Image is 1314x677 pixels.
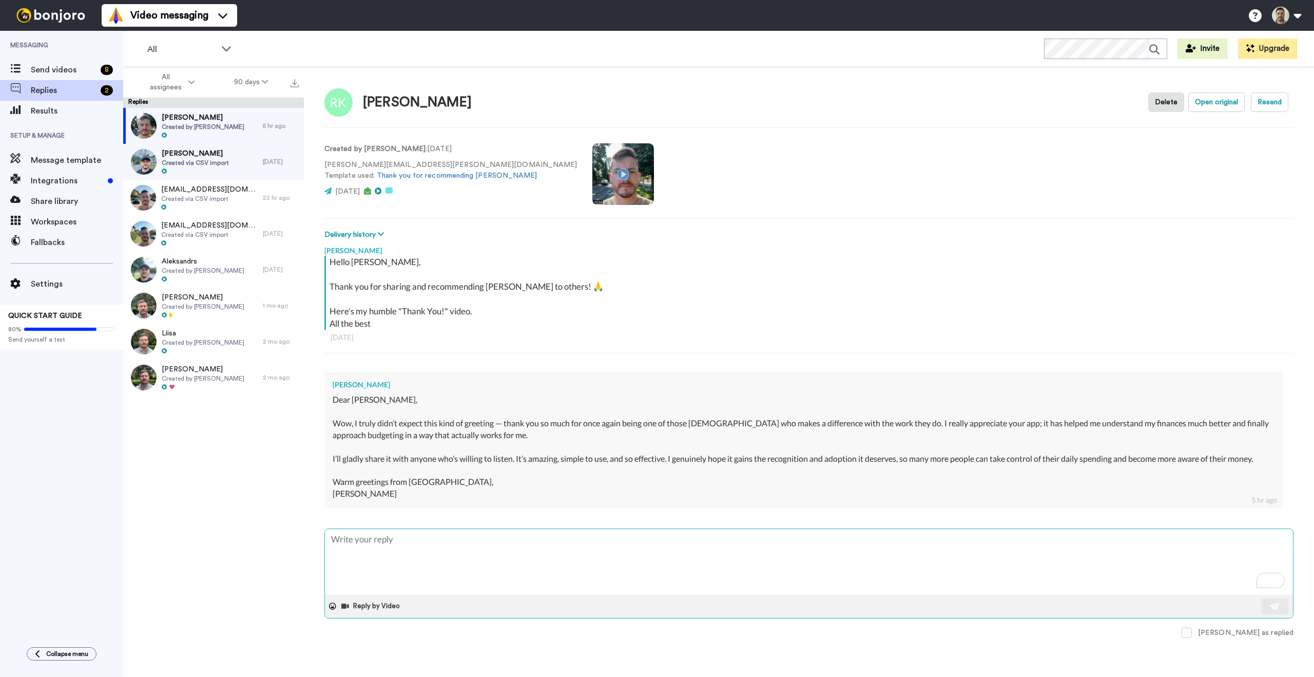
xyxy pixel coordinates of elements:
[1251,495,1277,505] div: 5 hr ago
[108,7,124,24] img: vm-color.svg
[324,145,426,153] strong: Created by [PERSON_NAME]
[130,221,156,247] img: 1fe0ed63-609c-4038-88f9-dc7a260263d1-thumb.jpg
[263,266,299,274] div: [DATE]
[8,312,82,319] span: QUICK START GUIDE
[46,650,88,658] span: Collapse menu
[162,292,244,303] span: [PERSON_NAME]
[335,188,360,195] span: [DATE]
[291,79,299,87] img: export.svg
[31,236,123,249] span: Fallbacks
[12,8,89,23] img: bj-logo-header-white.svg
[101,65,113,75] div: 8
[31,64,96,76] span: Send videos
[1270,602,1281,610] img: send-white.svg
[161,195,258,203] span: Created via CSV import
[130,185,156,211] img: b59c084a-7a93-4e7a-a973-b8ba97c022e1-thumb.jpg
[162,328,244,338] span: Liisa
[162,364,244,374] span: [PERSON_NAME]
[131,113,157,139] img: c9a00c06-fff2-45ea-89cb-2900f5814fa0-thumb.jpg
[162,112,244,123] span: [PERSON_NAME]
[1188,92,1245,112] button: Open original
[31,195,123,208] span: Share library
[131,257,157,283] img: cca2a21b-02da-45f9-b174-f2b8020653cb-thumb.jpg
[161,184,258,195] span: [EMAIL_ADDRESS][DOMAIN_NAME]
[31,105,123,117] span: Results
[377,172,537,179] a: Thank you for recommending [PERSON_NAME]
[123,252,304,288] a: AleksandrsCreated by [PERSON_NAME][DATE]
[123,288,304,324] a: [PERSON_NAME]Created by [PERSON_NAME]1 mo ago
[145,72,186,92] span: All assignees
[123,108,304,144] a: [PERSON_NAME]Created by [PERSON_NAME]5 hr ago
[101,85,113,96] div: 2
[8,325,22,333] span: 80%
[8,335,115,344] span: Send yourself a test
[31,216,123,228] span: Workspaces
[161,220,258,231] span: [EMAIL_ADDRESS][DOMAIN_NAME]
[333,380,1275,390] div: [PERSON_NAME]
[324,160,577,181] p: [PERSON_NAME][EMAIL_ADDRESS][PERSON_NAME][DOMAIN_NAME] Template used:
[263,337,299,346] div: 2 mo ago
[31,175,104,187] span: Integrations
[27,647,96,661] button: Collapse menu
[131,365,157,390] img: 440bbacf-5ad3-410f-ac8f-7efc56a81762-thumb.jpg
[162,374,244,383] span: Created by [PERSON_NAME]
[123,216,304,252] a: [EMAIL_ADDRESS][DOMAIN_NAME]Created via CSV import[DATE]
[263,158,299,166] div: [DATE]
[340,598,403,614] button: Reply by Video
[215,73,288,91] button: 90 days
[123,360,304,396] a: [PERSON_NAME]Created by [PERSON_NAME]2 mo ago
[162,256,244,267] span: Aleksandrs
[263,302,299,310] div: 1 mo ago
[31,154,123,166] span: Message template
[123,144,304,180] a: [PERSON_NAME]Created via CSV import[DATE]
[162,267,244,275] span: Created by [PERSON_NAME]
[324,144,577,155] p: : [DATE]
[287,74,302,90] button: Export all results that match these filters now.
[162,159,229,167] span: Created via CSV import
[324,88,353,117] img: Image of Renāte Kļava
[147,43,216,55] span: All
[123,324,304,360] a: LiisaCreated by [PERSON_NAME]2 mo ago
[324,229,387,240] button: Delivery history
[263,194,299,202] div: 22 hr ago
[125,68,215,97] button: All assignees
[31,278,123,290] span: Settings
[333,394,1275,500] div: Dear [PERSON_NAME], Wow, I truly didn’t expect this kind of greeting — thank you so much for once...
[162,123,244,131] span: Created by [PERSON_NAME]
[161,231,258,239] span: Created via CSV import
[162,148,229,159] span: [PERSON_NAME]
[325,529,1293,595] textarea: To enrich screen reader interactions, please activate Accessibility in Grammarly extension settings
[123,180,304,216] a: [EMAIL_ADDRESS][DOMAIN_NAME]Created via CSV import22 hr ago
[1238,39,1298,59] button: Upgrade
[131,329,157,354] img: 82b8fdc5-0aeb-44bc-8016-76a70b19bcac-thumb.jpg
[1198,628,1293,638] div: [PERSON_NAME] as replied
[162,303,244,311] span: Created by [PERSON_NAME]
[131,149,157,175] img: 8885d30c-f98b-4e3a-ac64-3b4ef316bd04-thumb.jpg
[263,230,299,238] div: [DATE]
[331,332,1287,343] div: [DATE]
[31,84,96,97] span: Replies
[162,338,244,347] span: Created by [PERSON_NAME]
[263,373,299,382] div: 2 mo ago
[1148,92,1184,112] button: Delete
[1251,92,1288,112] button: Resend
[263,122,299,130] div: 5 hr ago
[330,256,1291,330] div: Hello [PERSON_NAME], Thank you for sharing and recommending [PERSON_NAME] to others! 🙏 Here's my ...
[1177,39,1228,59] button: Invite
[363,95,472,110] div: [PERSON_NAME]
[123,98,304,108] div: Replies
[130,8,208,23] span: Video messaging
[324,240,1293,256] div: [PERSON_NAME]
[131,293,157,318] img: 57cbbae1-eb5d-4273-8483-755b03d6f6c5-thumb.jpg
